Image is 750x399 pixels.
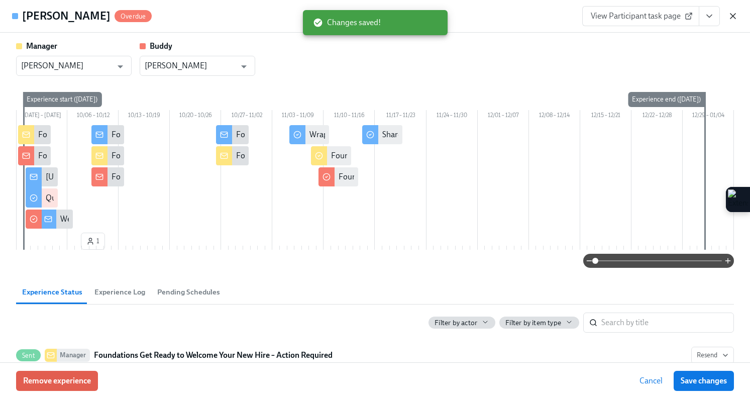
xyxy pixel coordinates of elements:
[499,317,579,329] button: Filter by item type
[86,236,99,246] span: 1
[309,129,477,140] div: Wrapping Up Foundations – Final Week Check-In
[591,11,691,21] span: View Participant task page
[16,371,98,391] button: Remove experience
[112,129,274,140] div: Foundations Week 2 Check-In – How’s It Going?
[38,129,274,140] div: Foundations Get Ready to Welcome Your New Hire – Action Required
[339,171,465,182] div: Foundations Week 5 – Final Check-In
[580,110,631,123] div: 12/15 – 12/21
[435,318,477,328] span: Filter by actor
[697,350,728,360] span: Resend
[631,110,683,123] div: 12/22 – 12/28
[150,41,172,51] strong: Buddy
[112,171,264,182] div: Foundations Quick Buddy Check-In – Week 2
[94,349,333,361] strong: Foundations Get Ready to Welcome Your New Hire – Action Required
[170,110,221,123] div: 10/20 – 10/26
[324,110,375,123] div: 11/10 – 11/16
[94,286,145,298] span: Experience Log
[683,110,734,123] div: 12/29 – 01/04
[22,9,111,24] h4: [PERSON_NAME]
[691,347,734,364] button: SentManagerFoundations Get Ready to Welcome Your New Hire – Action RequiredSent on[DATE]
[38,150,273,161] div: Foundations - You’ve Been Selected as a New Hire [PERSON_NAME]!
[426,110,478,123] div: 11/24 – 11/30
[313,17,381,28] span: Changes saved!
[57,349,90,362] div: Manager
[16,110,67,123] div: [DATE] – [DATE]
[157,286,220,298] span: Pending Schedules
[728,189,748,210] img: Extension Icon
[60,214,206,225] div: Welcome to Foundations – What to Expect!
[478,110,529,123] div: 12/01 – 12/07
[331,150,553,161] div: Foundations Week 5 – Wrap-Up + Capstone for [New Hire Name]
[16,352,41,359] span: Sent
[272,110,324,123] div: 11/03 – 11/09
[582,6,699,26] a: View Participant task page
[112,150,336,161] div: Foundations Week 2 – Onboarding Check-In for [New Hire Name]
[46,192,213,204] div: Quick Survey – Help Us Make Onboarding Better!
[505,318,561,328] span: Filter by item type
[46,171,299,182] div: [UB Foundations - XDR NAMER + LATAM] A new experience starts [DATE]!
[529,110,580,123] div: 12/08 – 12/14
[428,317,495,329] button: Filter by actor
[236,129,344,140] div: Foundations - Halfway Check in
[23,376,91,386] span: Remove experience
[22,286,82,298] span: Experience Status
[674,371,734,391] button: Save changes
[67,110,119,123] div: 10/06 – 10/12
[26,41,57,51] strong: Manager
[639,376,663,386] span: Cancel
[628,92,705,107] div: Experience end ([DATE])
[81,233,105,250] button: 1
[382,129,510,140] div: Share Your Feedback on Foundations
[119,110,170,123] div: 10/13 – 10/19
[23,92,101,107] div: Experience start ([DATE])
[115,13,152,20] span: Overdue
[681,376,727,386] span: Save changes
[236,150,344,161] div: Foundations - Halfway Check in
[375,110,426,123] div: 11/17 – 11/23
[632,371,670,391] button: Cancel
[601,313,734,333] input: Search by title
[699,6,720,26] button: View task page
[236,59,252,74] button: Open
[221,110,272,123] div: 10/27 – 11/02
[113,59,128,74] button: Open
